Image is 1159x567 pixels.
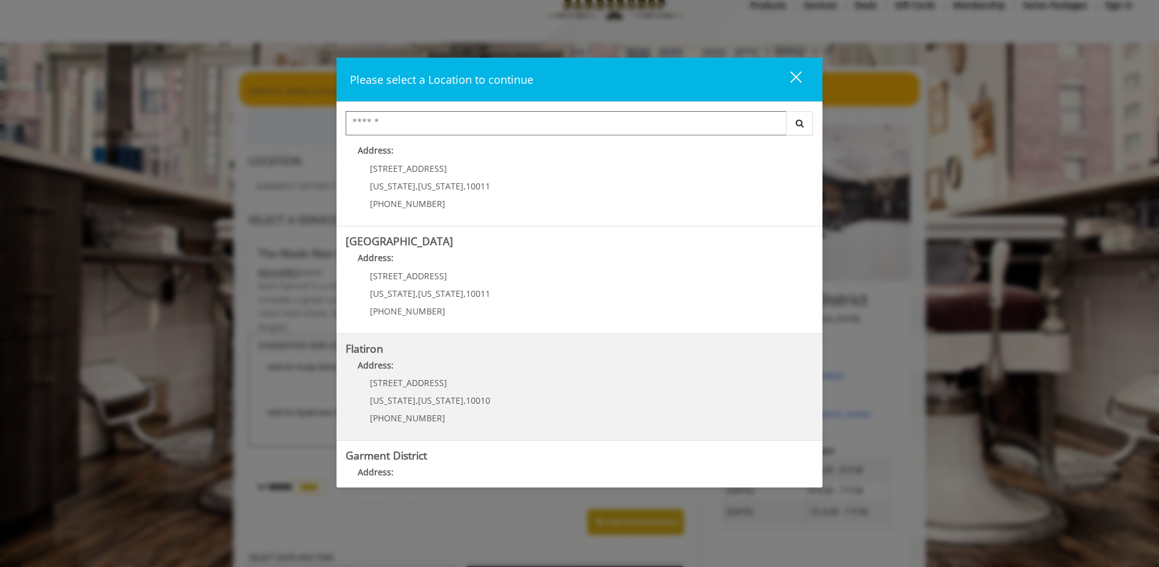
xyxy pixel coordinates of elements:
[418,395,463,406] span: [US_STATE]
[415,180,418,192] span: ,
[346,111,813,141] div: Center Select
[346,448,427,463] b: Garment District
[768,67,809,92] button: close dialog
[466,180,490,192] span: 10011
[466,288,490,299] span: 10011
[370,412,445,424] span: [PHONE_NUMBER]
[418,288,463,299] span: [US_STATE]
[793,119,807,127] i: Search button
[358,252,394,263] b: Address:
[370,288,415,299] span: [US_STATE]
[463,180,466,192] span: ,
[346,341,383,356] b: Flatiron
[418,180,463,192] span: [US_STATE]
[370,395,415,406] span: [US_STATE]
[370,305,445,317] span: [PHONE_NUMBER]
[370,377,447,389] span: [STREET_ADDRESS]
[370,163,447,174] span: [STREET_ADDRESS]
[358,466,394,478] b: Address:
[466,395,490,406] span: 10010
[350,72,533,87] span: Please select a Location to continue
[358,144,394,156] b: Address:
[415,395,418,406] span: ,
[370,198,445,209] span: [PHONE_NUMBER]
[346,111,787,135] input: Search Center
[370,180,415,192] span: [US_STATE]
[358,359,394,371] b: Address:
[370,270,447,282] span: [STREET_ADDRESS]
[463,288,466,299] span: ,
[346,234,453,248] b: [GEOGRAPHIC_DATA]
[463,395,466,406] span: ,
[415,288,418,299] span: ,
[776,70,801,89] div: close dialog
